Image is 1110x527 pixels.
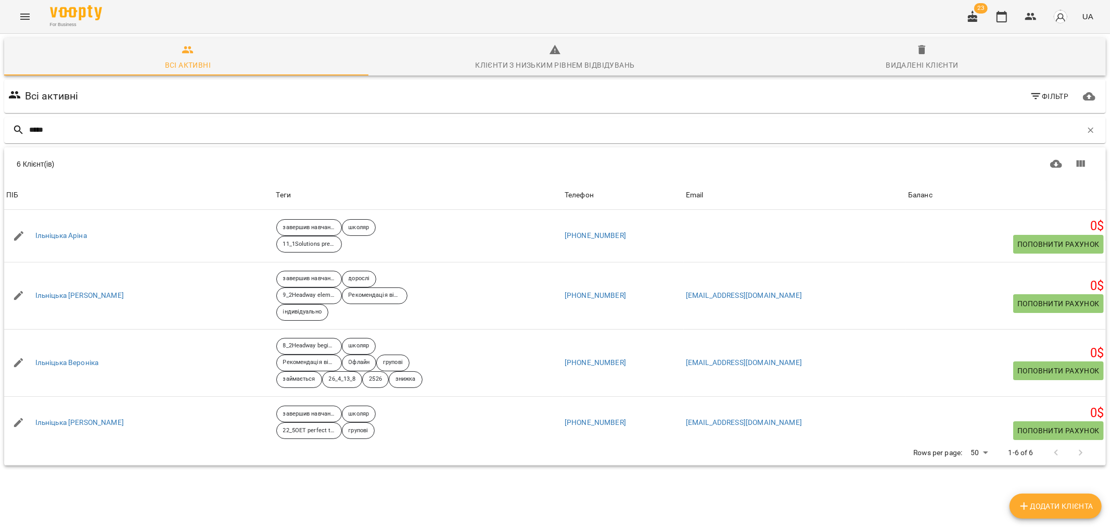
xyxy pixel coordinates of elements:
div: 50 [966,445,991,460]
a: [EMAIL_ADDRESS][DOMAIN_NAME] [686,291,802,299]
a: Ільніцька [PERSON_NAME] [35,291,124,301]
p: Rows per page: [913,448,962,458]
p: 9_2Headway elementary present simple [283,291,335,300]
h6: Всі активні [25,88,79,104]
span: Баланс [908,189,1104,202]
div: Sort [565,189,594,202]
span: Email [686,189,904,202]
button: Поповнити рахунок [1013,294,1104,313]
p: 1-6 of 6 [1009,448,1034,458]
div: Email [686,189,704,202]
span: UA [1082,11,1093,22]
img: avatar_s.png [1053,9,1068,24]
div: Теги [276,189,560,202]
div: Sort [686,189,704,202]
a: [EMAIL_ADDRESS][DOMAIN_NAME] [686,358,802,367]
h5: 0 $ [908,218,1104,234]
p: завершив навчання [283,274,335,283]
div: знижка [389,371,423,388]
div: Sort [6,189,18,202]
div: індивідуально [276,304,328,321]
div: Видалені клієнти [886,59,959,71]
div: 8_2Headway beginner countriesto be [276,338,342,355]
button: Завантажити CSV [1044,152,1069,177]
a: [EMAIL_ADDRESS][DOMAIN_NAME] [686,418,802,426]
button: Показати колонки [1068,152,1093,177]
p: дорослі [349,274,370,283]
p: Рекомендація від друзів знайомих тощо [349,291,401,300]
span: For Business [50,21,102,28]
a: Ільніцька [PERSON_NAME] [35,418,124,428]
div: Всі активні [165,59,211,71]
div: Телефон [565,189,594,202]
img: Voopty Logo [50,5,102,20]
div: Рекомендація від друзів знайомих тощо [276,355,342,371]
a: [PHONE_NUMBER] [565,291,626,299]
h5: 0 $ [908,278,1104,294]
div: 2526 [362,371,388,388]
span: Поповнити рахунок [1017,238,1100,250]
p: завершив навчання [283,410,335,419]
span: Додати клієнта [1018,500,1093,512]
div: займається [276,371,322,388]
p: 11_1Solutions pre-intermidiate Past S [283,240,335,249]
p: завершив навчання [283,223,335,232]
p: групові [383,358,403,367]
div: 22_5OET perfect tensesbotheachother [276,422,342,439]
div: групові [376,355,410,371]
div: 9_2Headway elementary present simple [276,287,342,304]
div: школяр [342,338,376,355]
div: 11_1Solutions pre-intermidiate Past S [276,236,342,253]
div: Table Toolbar [4,147,1106,181]
a: Ільніцька Аріна [35,231,87,241]
div: школяр [342,406,376,422]
span: Фільтр [1030,90,1069,103]
div: завершив навчання [276,406,342,422]
div: школяр [342,219,376,236]
button: Фільтр [1026,87,1073,106]
div: дорослі [342,271,377,287]
button: Додати клієнта [1010,494,1102,519]
p: школяр [349,342,369,350]
div: 6 Клієнт(ів) [17,159,549,169]
span: Поповнити рахунок [1017,297,1100,310]
div: ПІБ [6,189,18,202]
p: групові [349,426,368,435]
div: 26_4_13_8 [322,371,363,388]
h5: 0 $ [908,405,1104,421]
span: 23 [974,3,988,14]
button: Поповнити рахунок [1013,421,1104,440]
button: Поповнити рахунок [1013,235,1104,254]
span: Поповнити рахунок [1017,365,1100,377]
p: індивідуально [283,308,322,317]
p: 8_2Headway beginner countriesto be [283,342,335,350]
button: Поповнити рахунок [1013,361,1104,380]
p: знижка [395,375,416,384]
div: Рекомендація від друзів знайомих тощо [342,287,407,304]
h5: 0 $ [908,345,1104,361]
span: ПІБ [6,189,272,202]
p: 22_5OET perfect tensesbotheachother [283,426,335,435]
a: [PHONE_NUMBER] [565,231,626,240]
button: Menu [12,4,37,29]
p: школяр [349,410,369,419]
span: Телефон [565,189,682,202]
button: UA [1078,7,1098,26]
div: Sort [908,189,933,202]
p: школяр [349,223,369,232]
div: Клієнти з низьким рівнем відвідувань [475,59,634,71]
div: завершив навчання [276,271,342,287]
div: Офлайн [342,355,377,371]
div: Баланс [908,189,933,202]
p: 26_4_13_8 [329,375,356,384]
p: 2526 [369,375,381,384]
a: Ільніцька Вероніка [35,358,99,368]
p: Офлайн [349,358,370,367]
p: займається [283,375,315,384]
a: [PHONE_NUMBER] [565,358,626,367]
p: Рекомендація від друзів знайомих тощо [283,358,335,367]
a: [PHONE_NUMBER] [565,418,626,426]
div: завершив навчання [276,219,342,236]
div: групові [342,422,375,439]
span: Поповнити рахунок [1017,424,1100,437]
